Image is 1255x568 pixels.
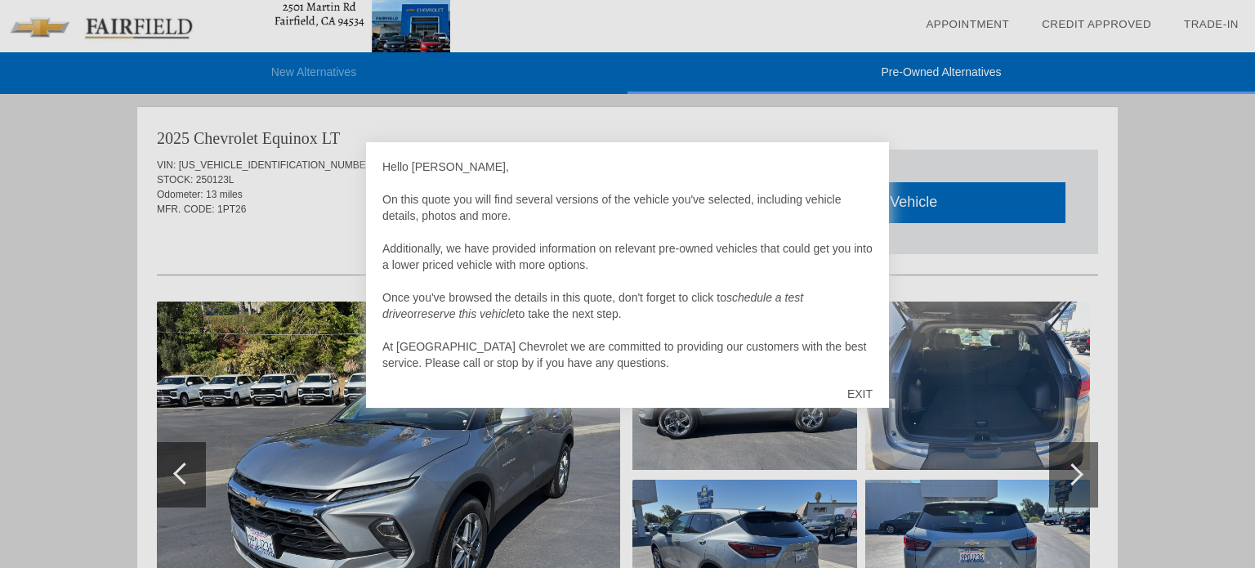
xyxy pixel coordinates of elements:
em: reserve this vehicle [418,307,516,320]
em: schedule a test drive [382,291,803,320]
div: EXIT [831,369,889,418]
a: Trade-In [1184,18,1239,30]
a: Appointment [926,18,1009,30]
a: Credit Approved [1042,18,1151,30]
div: Hello [PERSON_NAME], On this quote you will find several versions of the vehicle you've selected,... [382,159,873,371]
